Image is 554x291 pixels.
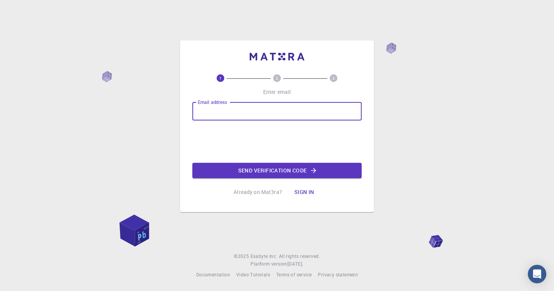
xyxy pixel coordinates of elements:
a: [DATE]. [287,260,304,268]
text: 1 [219,75,222,81]
text: 2 [276,75,278,81]
button: Sign in [288,184,320,200]
a: Video Tutorials [236,271,270,279]
span: Privacy statement [318,271,358,278]
iframe: reCAPTCHA [219,127,335,157]
a: Privacy statement [318,271,358,279]
text: 3 [332,75,335,81]
div: Open Intercom Messenger [528,265,546,283]
span: [DATE] . [287,261,304,267]
button: Send verification code [192,163,362,178]
label: Email address [198,99,227,105]
p: Enter email [263,88,291,96]
a: Terms of service [276,271,312,279]
span: Documentation [196,271,230,278]
span: Platform version [250,260,287,268]
span: © 2025 [234,253,250,260]
span: Terms of service [276,271,312,278]
span: Exabyte Inc. [250,253,277,259]
span: All rights reserved. [279,253,320,260]
a: Documentation [196,271,230,279]
a: Exabyte Inc. [250,253,277,260]
span: Video Tutorials [236,271,270,278]
p: Already on Mat3ra? [234,188,282,196]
